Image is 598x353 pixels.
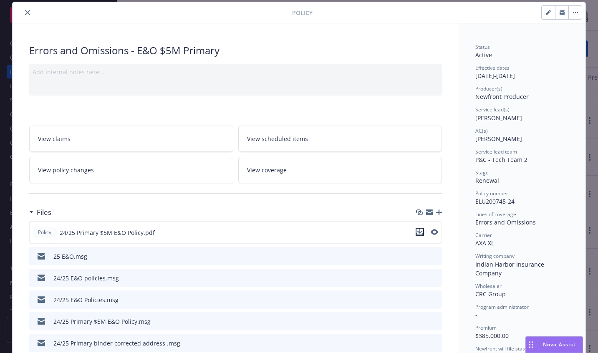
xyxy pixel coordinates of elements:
button: download file [418,339,424,348]
span: - [475,311,477,319]
span: AC(s) [475,127,488,134]
span: Lines of coverage [475,211,516,218]
span: Effective dates [475,64,510,71]
span: Producer(s) [475,85,502,92]
button: download file [416,228,424,236]
span: Service lead(s) [475,106,510,113]
span: Nova Assist [543,341,576,348]
span: CRC Group [475,290,506,298]
span: Newfront will file state taxes and fees [475,345,562,352]
span: 24/25 Primary $5M E&O Policy.pdf [60,228,155,237]
span: Newfront Producer [475,93,529,101]
button: download file [418,274,424,282]
button: Nova Assist [525,336,583,353]
a: View policy changes [29,157,233,183]
button: preview file [431,339,439,348]
span: Stage [475,169,489,176]
span: View policy changes [38,166,94,174]
div: 24/25 E&O Policies.msg [53,295,119,304]
div: [DATE] - [DATE] [475,64,569,80]
span: View claims [38,134,71,143]
a: View claims [29,126,233,152]
span: Carrier [475,232,492,239]
span: $385,000.00 [475,332,509,340]
span: Service lead team [475,148,517,155]
div: 24/25 Primary binder corrected address .msg [53,339,180,348]
a: View scheduled items [238,126,442,152]
div: Add internal notes here... [33,68,439,76]
span: Policy [292,8,313,17]
button: preview file [431,229,438,235]
div: 24/25 Primary $5M E&O Policy.msg [53,317,151,326]
span: AXA XL [475,239,494,247]
span: P&C - Tech Team 2 [475,156,527,164]
span: View scheduled items [247,134,308,143]
span: Indian Harbor Insurance Company [475,260,546,277]
button: preview file [431,252,439,261]
span: [PERSON_NAME] [475,135,522,143]
button: preview file [431,274,439,282]
button: preview file [431,317,439,326]
span: ELU200745-24 [475,197,515,205]
div: Errors and Omissions - E&O $5M Primary [29,43,442,58]
a: View coverage [238,157,442,183]
button: close [23,8,33,18]
span: Policy number [475,190,508,197]
span: Errors and Omissions [475,218,536,226]
div: 24/25 E&O policies.msg [53,274,119,282]
span: [PERSON_NAME] [475,114,522,122]
button: download file [418,252,424,261]
span: Writing company [475,252,515,260]
div: 25 E&O.msg [53,252,87,261]
div: Files [29,207,51,218]
button: preview file [431,228,438,237]
span: Program administrator [475,303,529,310]
span: Status [475,43,490,50]
button: preview file [431,295,439,304]
span: Renewal [475,176,499,184]
button: download file [418,317,424,326]
span: View coverage [247,166,287,174]
h3: Files [37,207,51,218]
span: Policy [36,229,53,236]
span: Wholesaler [475,282,502,290]
button: download file [416,228,424,237]
span: Active [475,51,492,59]
button: download file [418,295,424,304]
span: Premium [475,324,497,331]
div: Drag to move [526,337,536,353]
